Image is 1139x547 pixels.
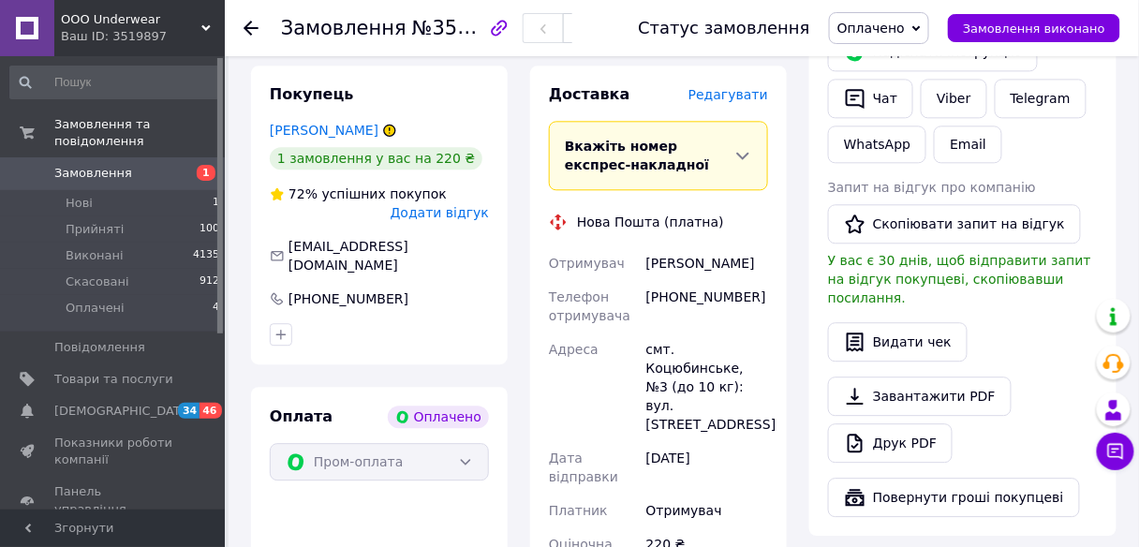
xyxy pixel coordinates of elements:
span: 100 [200,221,219,238]
button: Видати чек [828,322,968,362]
span: 4 [213,300,219,317]
span: У вас є 30 днів, щоб відправити запит на відгук покупцеві, скопіювавши посилання. [828,253,1091,305]
a: Завантажити PDF [828,377,1012,416]
span: Замовлення [54,165,132,182]
span: 912 [200,273,219,290]
span: Додати відгук [391,205,489,220]
button: Email [934,126,1002,163]
div: [PERSON_NAME] [643,246,772,280]
span: [DEMOGRAPHIC_DATA] [54,403,193,420]
span: Скасовані [66,273,129,290]
span: Адреса [549,342,599,357]
div: Ваш ID: 3519897 [61,28,225,45]
span: Доставка [549,85,630,103]
span: №356813031 [412,16,545,39]
span: Замовлення та повідомлення [54,116,225,150]
a: WhatsApp [828,126,926,163]
div: 1 замовлення у вас на 220 ₴ [270,147,482,170]
span: Виконані [66,247,124,264]
span: Телефон отримувача [549,289,630,323]
div: Статус замовлення [638,19,810,37]
span: OOO Underwear [61,11,201,28]
span: Отримувач [549,256,625,271]
div: [PHONE_NUMBER] [643,280,772,333]
span: 72% [288,186,318,201]
span: Прийняті [66,221,124,238]
span: Повідомлення [54,339,145,356]
span: Панель управління [54,483,173,517]
button: Замовлення виконано [948,14,1120,42]
div: [PHONE_NUMBER] [287,289,410,308]
span: Нові [66,195,93,212]
div: Оплачено [388,406,489,428]
span: Вкажіть номер експрес-накладної [565,139,709,172]
span: Оплата [270,407,333,425]
a: [PERSON_NAME] [270,123,378,138]
span: Редагувати [688,87,768,102]
span: 1 [213,195,219,212]
span: 1 [197,165,215,181]
a: Telegram [995,79,1087,118]
span: 34 [178,403,200,419]
span: 46 [200,403,221,419]
span: Товари та послуги [54,371,173,388]
span: Дата відправки [549,451,618,484]
a: Друк PDF [828,423,953,463]
input: Пошук [9,66,221,99]
a: Viber [921,79,986,118]
div: смт. Коцюбинське, №3 (до 10 кг): вул. [STREET_ADDRESS] [643,333,772,441]
span: 4135 [193,247,219,264]
button: Чат з покупцем [1097,433,1134,470]
div: Отримувач [643,494,772,527]
button: Скопіювати запит на відгук [828,204,1081,244]
span: Оплачено [837,21,905,36]
div: [DATE] [643,441,772,494]
span: Покупець [270,85,354,103]
button: Чат [828,79,913,118]
div: успішних покупок [270,185,447,203]
span: Замовлення виконано [963,22,1105,36]
span: [EMAIL_ADDRESS][DOMAIN_NAME] [288,239,408,273]
div: Повернутися назад [244,19,259,37]
span: Замовлення [281,17,407,39]
button: Повернути гроші покупцеві [828,478,1080,517]
span: Показники роботи компанії [54,435,173,468]
span: Оплачені [66,300,125,317]
span: Платник [549,503,608,518]
span: Запит на відгук про компанію [828,180,1036,195]
div: Нова Пошта (платна) [572,213,729,231]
